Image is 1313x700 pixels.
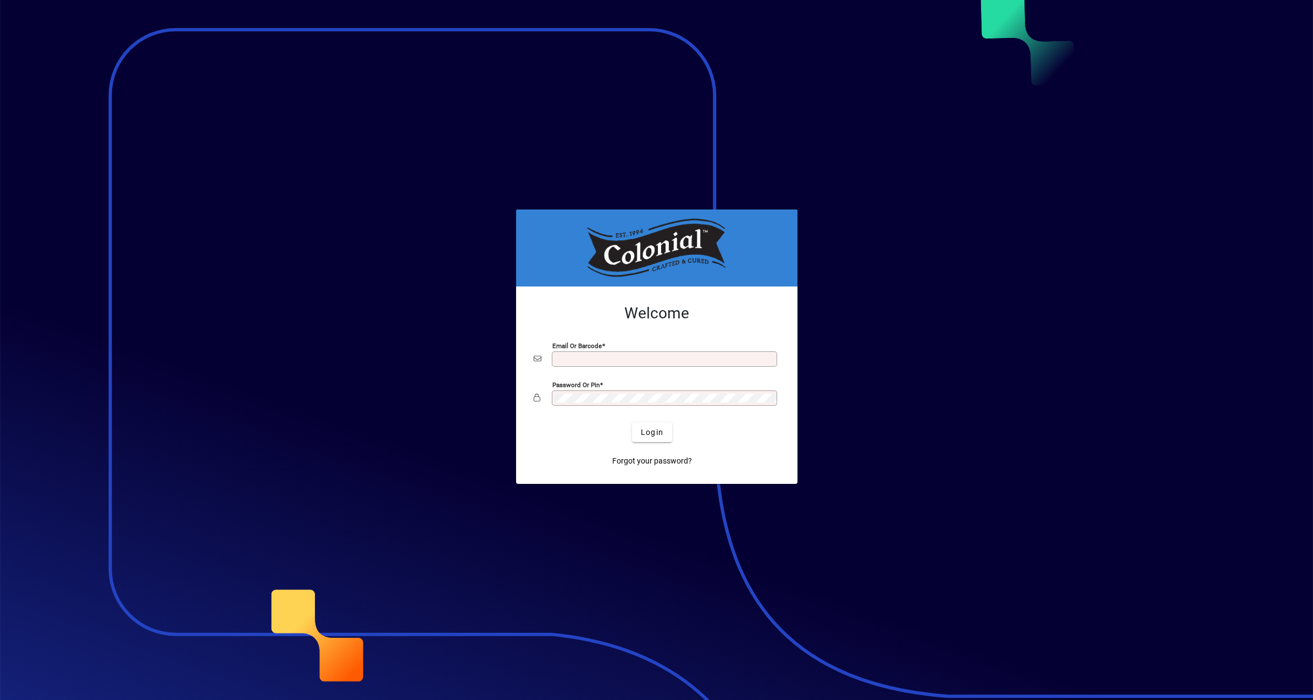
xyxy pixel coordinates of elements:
mat-label: Email or Barcode [552,342,602,350]
a: Forgot your password? [608,451,696,471]
span: Forgot your password? [612,455,692,467]
h2: Welcome [534,304,780,323]
button: Login [632,422,672,442]
mat-label: Password or Pin [552,381,600,389]
span: Login [641,427,663,438]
